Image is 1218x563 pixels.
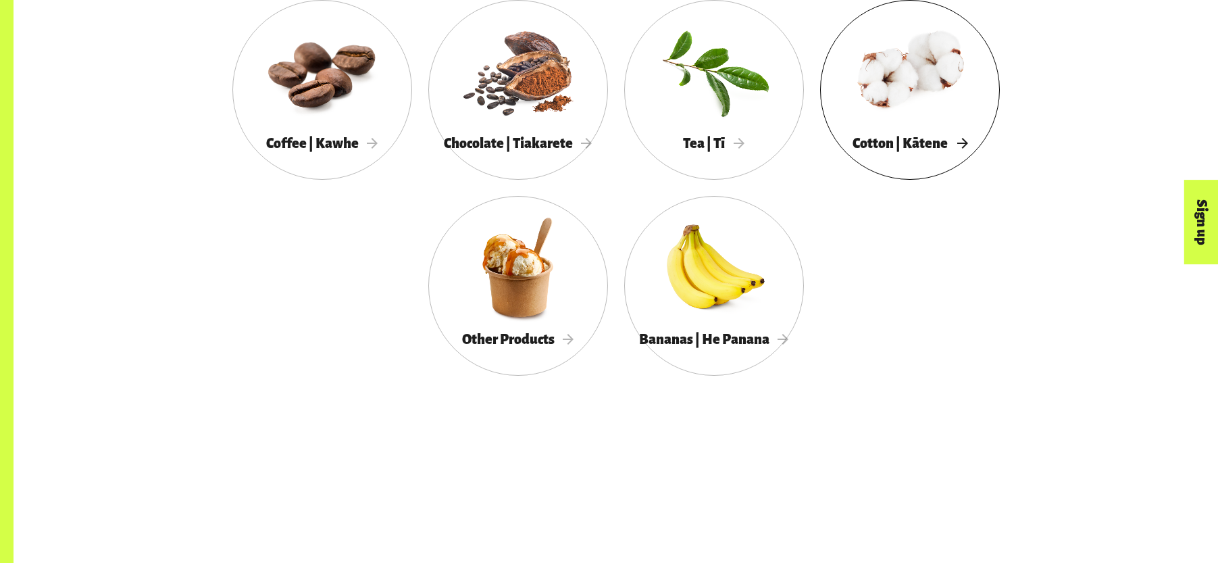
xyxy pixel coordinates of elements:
span: Bananas | He Panana [639,332,789,347]
span: Chocolate | Tiakarete [444,136,592,151]
span: Cotton | Kātene [853,136,967,151]
span: Tea | Tī [683,136,744,151]
span: Other Products [462,332,574,347]
a: Other Products [428,196,608,376]
span: Coffee | Kawhe [266,136,378,151]
a: Bananas | He Panana [624,196,804,376]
